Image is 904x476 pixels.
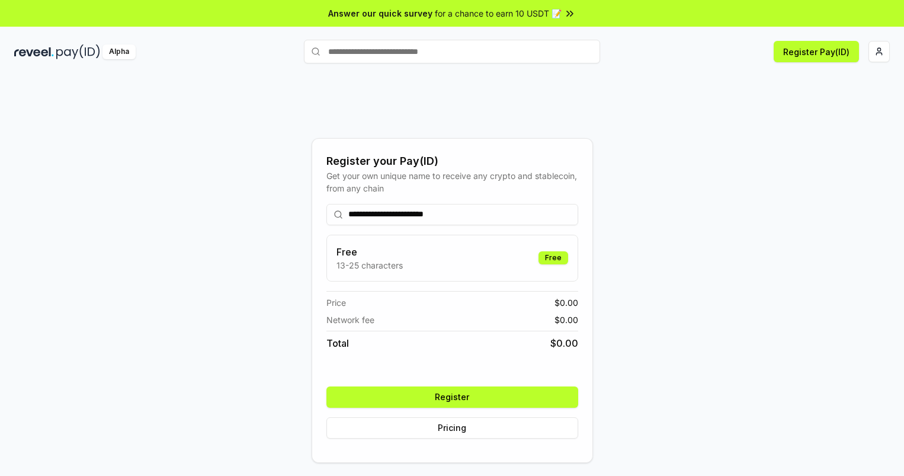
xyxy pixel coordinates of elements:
[326,314,374,326] span: Network fee
[554,296,578,309] span: $ 0.00
[326,386,578,408] button: Register
[336,259,403,271] p: 13-25 characters
[326,153,578,170] div: Register your Pay(ID)
[56,44,100,59] img: pay_id
[774,41,859,62] button: Register Pay(ID)
[550,336,578,350] span: $ 0.00
[14,44,54,59] img: reveel_dark
[326,170,578,194] div: Get your own unique name to receive any crypto and stablecoin, from any chain
[326,417,578,439] button: Pricing
[336,245,403,259] h3: Free
[328,7,432,20] span: Answer our quick survey
[435,7,562,20] span: for a chance to earn 10 USDT 📝
[326,336,349,350] span: Total
[326,296,346,309] span: Price
[554,314,578,326] span: $ 0.00
[102,44,136,59] div: Alpha
[538,251,568,264] div: Free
